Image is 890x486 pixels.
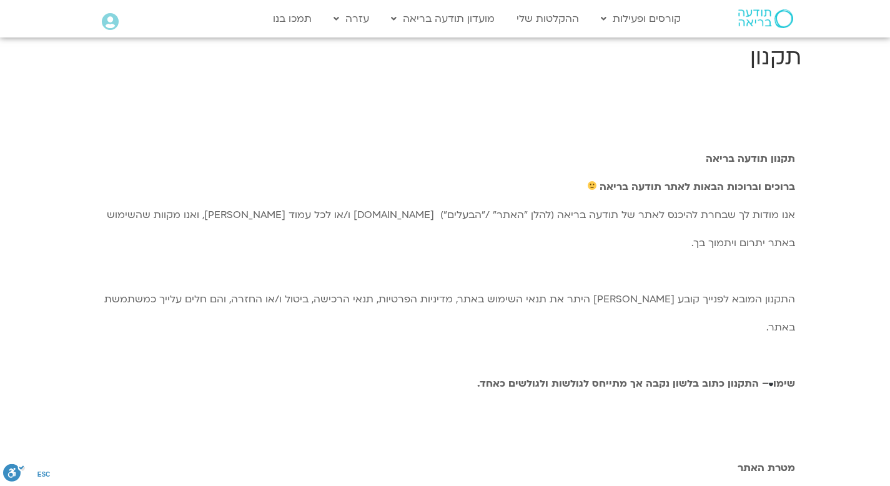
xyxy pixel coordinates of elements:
[595,7,687,31] a: קורסים ופעילות
[769,382,773,387] img: 🖤
[89,42,801,72] h1: תקנון
[588,181,596,190] img: 🙂
[600,180,795,194] b: ברוכים וברוכות הבאות לאתר תודעה בריאה
[706,152,795,166] b: תקנון תודעה בריאה
[385,7,501,31] a: מועדון תודעה בריאה
[107,208,795,250] span: אנו מודות לך שבחרת להיכנס לאתר של תודעה בריאה (להלן "האתר" /"הבעלים") [DOMAIN_NAME] ו/או לכל עמוד...
[267,7,318,31] a: תמכו בנו
[327,7,375,31] a: עזרה
[738,9,793,28] img: תודעה בריאה
[477,377,795,390] b: שימו – התקנון כתוב בלשון נקבה אך מתייחס לגולשות ולגולשים כאחד.
[104,292,795,334] span: התקנון המובא לפנייך קובע [PERSON_NAME] היתר את תנאי השימוש באתר, מדיניות הפרטיות, תנאי הרכישה, בי...
[738,461,795,475] b: מטרת האתר
[510,7,585,31] a: ההקלטות שלי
